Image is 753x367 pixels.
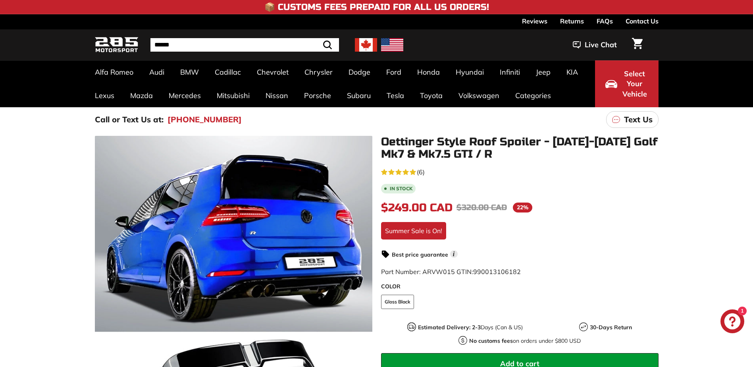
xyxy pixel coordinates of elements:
[341,60,378,84] a: Dodge
[558,60,586,84] a: KIA
[448,60,492,84] a: Hyundai
[95,36,139,54] img: Logo_285_Motorsport_areodynamics_components
[595,60,659,107] button: Select Your Vehicle
[585,40,617,50] span: Live Chat
[528,60,558,84] a: Jeep
[624,114,653,126] p: Text Us
[381,268,521,276] span: Part Number: ARVW015 GTIN:
[492,60,528,84] a: Infiniti
[379,84,412,107] a: Tesla
[507,84,559,107] a: Categories
[249,60,297,84] a: Chevrolet
[87,84,122,107] a: Lexus
[141,60,172,84] a: Audi
[87,60,141,84] a: Alfa Romeo
[560,14,584,28] a: Returns
[381,136,659,160] h1: Oettinger Style Roof Spoiler - [DATE]-[DATE] Golf Mk7 & Mk7.5 GTI / R
[418,323,523,332] p: Days (Can & US)
[207,60,249,84] a: Cadillac
[451,84,507,107] a: Volkswagen
[168,114,242,126] a: [PHONE_NUMBER]
[469,337,513,344] strong: No customs fees
[122,84,161,107] a: Mazda
[378,60,409,84] a: Ford
[417,167,425,177] span: (6)
[339,84,379,107] a: Subaru
[627,31,647,58] a: Cart
[296,84,339,107] a: Porsche
[95,114,164,126] p: Call or Text Us at:
[590,324,632,331] strong: 30-Days Return
[209,84,258,107] a: Mitsubishi
[606,111,659,128] a: Text Us
[450,250,458,258] span: i
[522,14,547,28] a: Reviews
[381,201,453,214] span: $249.00 CAD
[418,324,481,331] strong: Estimated Delivery: 2-3
[150,38,339,52] input: Search
[597,14,613,28] a: FAQs
[297,60,341,84] a: Chrysler
[392,251,448,258] strong: Best price guarantee
[469,337,581,345] p: on orders under $800 USD
[381,166,659,177] a: 4.7 rating (6 votes)
[409,60,448,84] a: Honda
[562,35,627,55] button: Live Chat
[161,84,209,107] a: Mercedes
[626,14,659,28] a: Contact Us
[456,203,507,212] span: $320.00 CAD
[473,268,521,276] span: 990013106182
[258,84,296,107] a: Nissan
[172,60,207,84] a: BMW
[621,69,648,99] span: Select Your Vehicle
[381,282,659,291] label: COLOR
[718,309,747,335] inbox-online-store-chat: Shopify online store chat
[390,186,412,191] b: In stock
[412,84,451,107] a: Toyota
[264,2,489,12] h4: 📦 Customs Fees Prepaid for All US Orders!
[381,222,446,240] div: Summer Sale is On!
[513,203,532,212] span: 22%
